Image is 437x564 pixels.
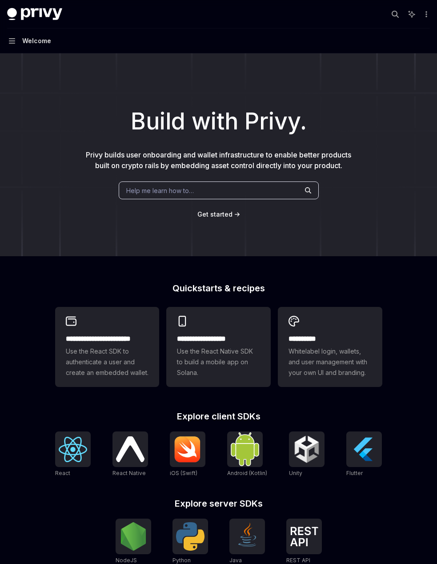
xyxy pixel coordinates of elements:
[7,8,62,20] img: dark logo
[286,557,310,564] span: REST API
[173,436,202,463] img: iOS (Swift)
[421,8,430,20] button: More actions
[346,431,382,478] a: FlutterFlutter
[55,470,70,476] span: React
[112,470,146,476] span: React Native
[289,346,372,378] span: Whitelabel login, wallets, and user management with your own UI and branding.
[278,307,382,387] a: **** *****Whitelabel login, wallets, and user management with your own UI and branding.
[227,431,267,478] a: Android (Kotlin)Android (Kotlin)
[14,104,423,139] h1: Build with Privy.
[22,36,51,46] div: Welcome
[86,150,351,170] span: Privy builds user onboarding and wallet infrastructure to enable better products built on crypto ...
[289,431,325,478] a: UnityUnity
[112,431,148,478] a: React NativeReact Native
[116,436,144,462] img: React Native
[172,557,191,564] span: Python
[59,437,87,462] img: React
[66,346,149,378] span: Use the React SDK to authenticate a user and create an embedded wallet.
[116,557,137,564] span: NodeJS
[346,470,363,476] span: Flutter
[126,186,194,195] span: Help me learn how to…
[197,210,233,218] span: Get started
[55,412,382,421] h2: Explore client SDKs
[166,307,271,387] a: **** **** **** ***Use the React Native SDK to build a mobile app on Solana.
[231,432,259,466] img: Android (Kotlin)
[55,431,91,478] a: ReactReact
[233,522,261,551] img: Java
[350,435,378,463] img: Flutter
[170,431,205,478] a: iOS (Swift)iOS (Swift)
[55,284,382,293] h2: Quickstarts & recipes
[119,522,148,551] img: NodeJS
[177,346,260,378] span: Use the React Native SDK to build a mobile app on Solana.
[290,527,318,546] img: REST API
[293,435,321,463] img: Unity
[55,499,382,508] h2: Explore server SDKs
[176,522,204,551] img: Python
[229,557,242,564] span: Java
[197,210,233,219] a: Get started
[227,470,267,476] span: Android (Kotlin)
[289,470,302,476] span: Unity
[170,470,197,476] span: iOS (Swift)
